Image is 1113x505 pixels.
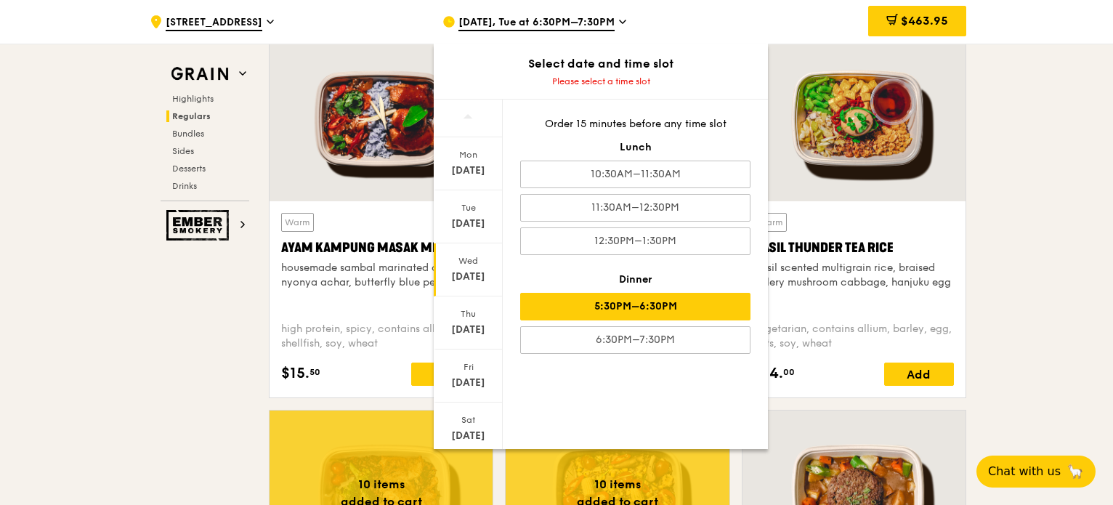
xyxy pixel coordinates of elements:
[436,361,501,373] div: Fri
[281,363,309,384] span: $15.
[754,213,787,232] div: Warm
[172,94,214,104] span: Highlights
[436,270,501,284] div: [DATE]
[166,15,262,31] span: [STREET_ADDRESS]
[436,323,501,337] div: [DATE]
[754,363,783,384] span: $14.
[434,55,768,73] div: Select date and time slot
[436,308,501,320] div: Thu
[783,366,795,378] span: 00
[436,149,501,161] div: Mon
[520,140,750,155] div: Lunch
[281,261,481,290] div: housemade sambal marinated chicken, nyonya achar, butterfly blue pea rice
[436,163,501,178] div: [DATE]
[436,217,501,231] div: [DATE]
[436,414,501,426] div: Sat
[172,181,197,191] span: Drinks
[754,261,954,290] div: basil scented multigrain rice, braised celery mushroom cabbage, hanjuku egg
[436,376,501,390] div: [DATE]
[434,76,768,87] div: Please select a time slot
[436,429,501,443] div: [DATE]
[172,129,204,139] span: Bundles
[520,293,750,320] div: 5:30PM–6:30PM
[281,238,481,258] div: Ayam Kampung Masak Merah
[520,194,750,222] div: 11:30AM–12:30PM
[754,238,954,258] div: Basil Thunder Tea Rice
[281,322,481,351] div: high protein, spicy, contains allium, shellfish, soy, wheat
[901,14,948,28] span: $463.95
[458,15,615,31] span: [DATE], Tue at 6:30PM–7:30PM
[988,463,1061,480] span: Chat with us
[976,456,1096,488] button: Chat with us🦙
[520,227,750,255] div: 12:30PM–1:30PM
[166,210,233,241] img: Ember Smokery web logo
[436,202,501,214] div: Tue
[172,146,194,156] span: Sides
[281,213,314,232] div: Warm
[172,163,206,174] span: Desserts
[520,161,750,188] div: 10:30AM–11:30AM
[309,366,320,378] span: 50
[172,111,211,121] span: Regulars
[166,61,233,87] img: Grain web logo
[754,322,954,351] div: vegetarian, contains allium, barley, egg, nuts, soy, wheat
[520,272,750,287] div: Dinner
[520,326,750,354] div: 6:30PM–7:30PM
[884,363,954,386] div: Add
[1067,463,1084,480] span: 🦙
[520,117,750,132] div: Order 15 minutes before any time slot
[436,255,501,267] div: Wed
[411,363,481,386] div: Add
